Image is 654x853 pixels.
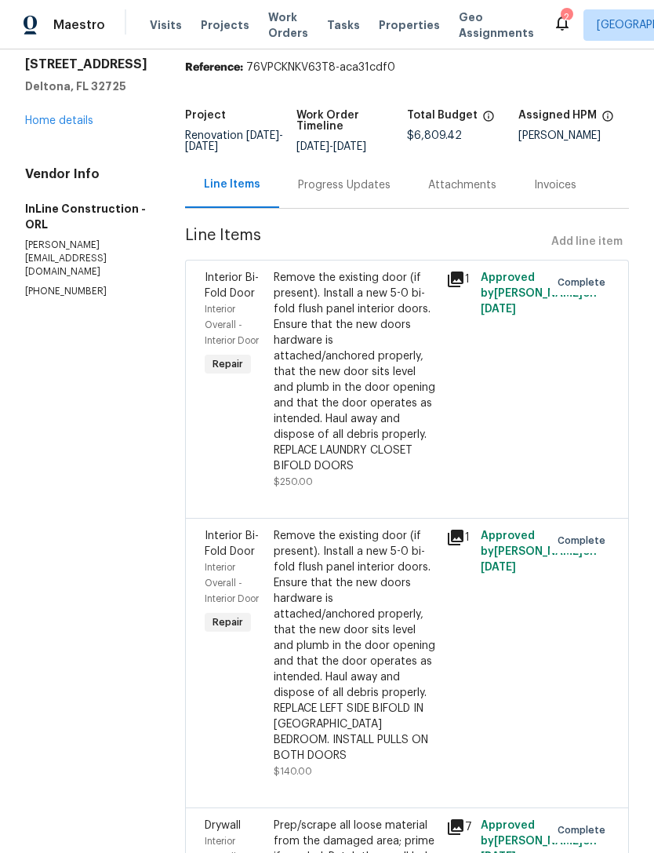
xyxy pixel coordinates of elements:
[333,141,366,152] span: [DATE]
[274,767,312,776] span: $140.00
[274,528,437,764] div: Remove the existing door (if present). Install a new 5-0 bi-fold flush panel interior doors. Ensu...
[150,17,182,33] span: Visits
[205,304,259,345] span: Interior Overall - Interior Door
[481,530,597,573] span: Approved by [PERSON_NAME] on
[428,177,496,193] div: Attachments
[274,477,313,487] span: $250.00
[206,614,249,630] span: Repair
[274,270,437,474] div: Remove the existing door (if present). Install a new 5-0 bi-fold flush panel interior doors. Ensu...
[558,275,612,290] span: Complete
[327,20,360,31] span: Tasks
[518,130,630,141] div: [PERSON_NAME]
[459,9,534,41] span: Geo Assignments
[246,130,279,141] span: [DATE]
[407,110,478,121] h5: Total Budget
[185,130,283,152] span: -
[205,563,259,603] span: Interior Overall - Interior Door
[25,57,147,72] h2: [STREET_ADDRESS]
[205,820,241,831] span: Drywall
[379,17,440,33] span: Properties
[481,304,516,315] span: [DATE]
[185,141,218,152] span: [DATE]
[518,110,597,121] h5: Assigned HPM
[298,177,391,193] div: Progress Updates
[185,228,545,257] span: Line Items
[296,110,408,132] h5: Work Order Timeline
[25,285,147,298] p: [PHONE_NUMBER]
[25,239,147,279] p: [PERSON_NAME][EMAIL_ADDRESS][DOMAIN_NAME]
[446,528,471,547] div: 1
[534,177,576,193] div: Invoices
[53,17,105,33] span: Maestro
[25,115,93,126] a: Home details
[601,110,614,130] span: The hpm assigned to this work order.
[481,562,516,573] span: [DATE]
[446,818,471,837] div: 7
[25,78,147,94] h5: Deltona, FL 32725
[558,822,612,838] span: Complete
[482,110,495,130] span: The total cost of line items that have been proposed by Opendoor. This sum includes line items th...
[561,9,572,25] div: 2
[407,130,462,141] span: $6,809.42
[296,141,366,152] span: -
[185,110,226,121] h5: Project
[185,62,243,73] b: Reference:
[206,356,249,372] span: Repair
[268,9,308,41] span: Work Orders
[446,270,471,289] div: 1
[201,17,249,33] span: Projects
[558,533,612,549] span: Complete
[481,272,597,315] span: Approved by [PERSON_NAME] on
[185,130,283,152] span: Renovation
[204,177,260,192] div: Line Items
[25,201,147,232] h5: InLine Construction - ORL
[205,530,259,557] span: Interior Bi-Fold Door
[25,166,147,182] h4: Vendor Info
[205,272,259,299] span: Interior Bi-Fold Door
[296,141,329,152] span: [DATE]
[185,60,629,75] div: 76VPCKNKV63T8-aca31cdf0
